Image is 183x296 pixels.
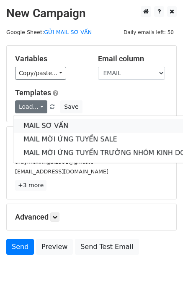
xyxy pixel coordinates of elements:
span: Daily emails left: 50 [121,28,177,37]
small: [EMAIL_ADDRESS][DOMAIN_NAME] [15,168,108,175]
a: Preview [36,239,73,255]
a: Daily emails left: 50 [121,29,177,35]
h5: Advanced [15,212,168,222]
h2: New Campaign [6,6,177,21]
button: Save [60,100,82,113]
small: Google Sheet: [6,29,92,35]
a: +3 more [15,180,46,191]
a: Send Test Email [75,239,139,255]
h5: Email column [98,54,168,63]
a: GỬI MAIL SƠ VẤN [44,29,92,35]
iframe: Chat Widget [141,256,183,296]
a: Templates [15,88,51,97]
a: Copy/paste... [15,67,66,80]
a: Load... [15,100,47,113]
h5: Variables [15,54,85,63]
a: Send [6,239,34,255]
